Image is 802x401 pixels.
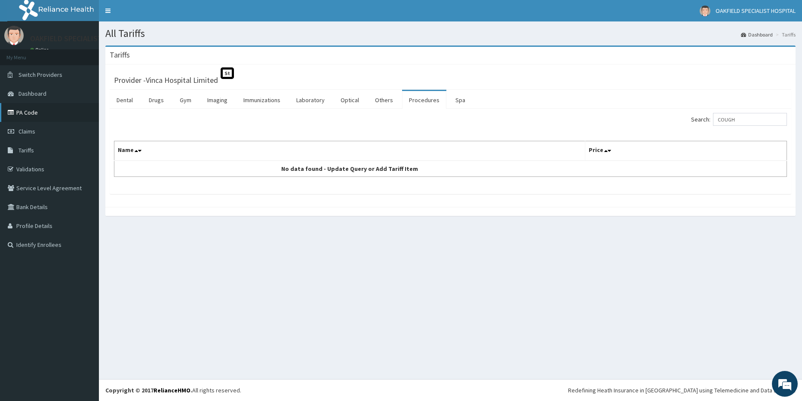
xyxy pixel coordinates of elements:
a: Gym [173,91,198,109]
span: We're online! [50,108,119,195]
li: Tariffs [774,31,796,38]
th: Name [114,141,585,161]
span: Tariffs [18,146,34,154]
a: Dashboard [741,31,773,38]
h1: All Tariffs [105,28,796,39]
a: Spa [449,91,472,109]
a: RelianceHMO [154,386,191,394]
h3: Provider - Vinca Hospital Limited [114,76,218,84]
img: d_794563401_company_1708531726252_794563401 [16,43,35,64]
h3: Tariffs [110,51,130,59]
td: No data found - Update Query or Add Tariff Item [114,161,585,177]
div: Redefining Heath Insurance in [GEOGRAPHIC_DATA] using Telemedicine and Data Science! [568,386,796,395]
span: OAKFIELD SPECIALIST HOSPITAL [716,7,796,15]
th: Price [585,141,787,161]
strong: Copyright © 2017 . [105,386,192,394]
a: Imaging [200,91,234,109]
a: Laboratory [289,91,332,109]
footer: All rights reserved. [99,379,802,401]
p: OAKFIELD SPECIALIST HOSPITAL [30,35,138,43]
span: Dashboard [18,90,46,97]
span: Claims [18,128,35,135]
a: Immunizations [237,91,287,109]
a: Optical [334,91,366,109]
a: Drugs [142,91,171,109]
textarea: Type your message and hit 'Enter' [4,234,164,264]
label: Search: [691,113,787,126]
span: St [221,67,234,79]
a: Online [30,47,51,53]
span: Switch Providers [18,71,62,79]
img: User Image [700,6,710,16]
a: Procedures [402,91,446,109]
input: Search: [713,113,787,126]
img: User Image [4,26,24,45]
div: Minimize live chat window [141,4,162,25]
a: Others [368,91,400,109]
div: Chat with us now [45,48,144,59]
a: Dental [110,91,140,109]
